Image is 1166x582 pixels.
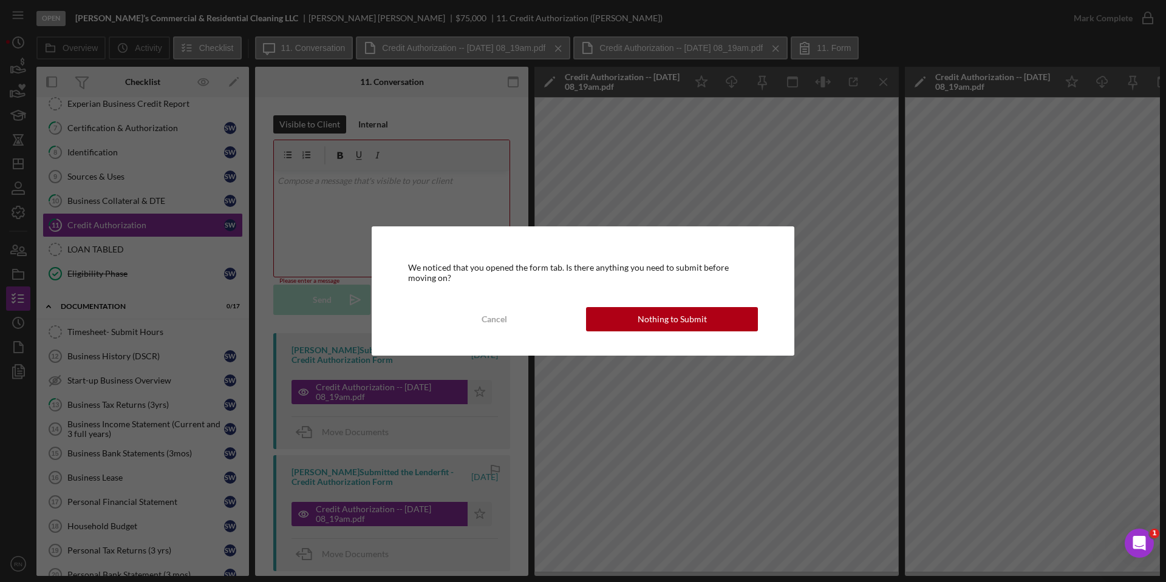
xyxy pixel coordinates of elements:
[482,307,507,331] div: Cancel
[408,307,580,331] button: Cancel
[586,307,758,331] button: Nothing to Submit
[638,307,707,331] div: Nothing to Submit
[1150,529,1159,538] span: 1
[1125,529,1154,558] iframe: Intercom live chat
[408,263,758,282] div: We noticed that you opened the form tab. Is there anything you need to submit before moving on?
